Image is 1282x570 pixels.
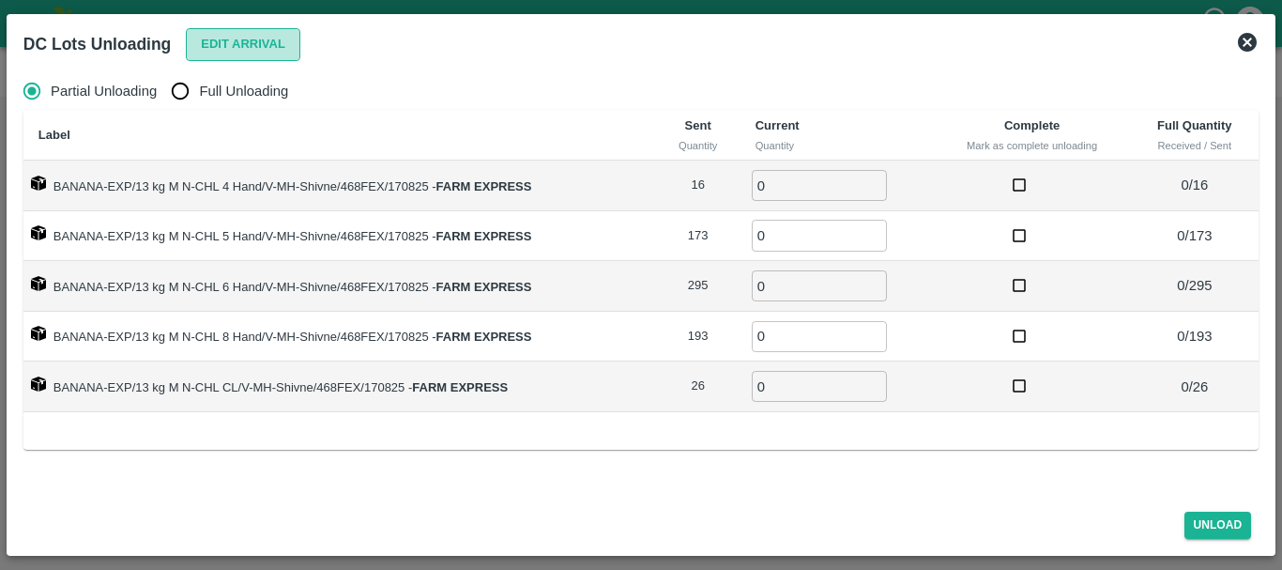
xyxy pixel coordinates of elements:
[752,170,887,201] input: 0
[1004,118,1060,132] b: Complete
[949,137,1116,154] div: Mark as complete unloading
[752,270,887,301] input: 0
[23,312,656,362] td: BANANA-EXP/13 kg M N-CHL 8 Hand/V-MH-Shivne/468FEX/170825 -
[656,161,740,211] td: 16
[656,211,740,262] td: 173
[656,312,740,362] td: 193
[1146,137,1244,154] div: Received / Sent
[656,362,740,412] td: 26
[1184,512,1252,539] button: Unload
[656,261,740,312] td: 295
[23,261,656,312] td: BANANA-EXP/13 kg M N-CHL 6 Hand/V-MH-Shivne/468FEX/170825 -
[38,128,70,142] b: Label
[436,330,532,344] strong: FARM EXPRESS
[671,137,725,154] div: Quantity
[752,220,887,251] input: 0
[31,225,46,240] img: box
[23,161,656,211] td: BANANA-EXP/13 kg M N-CHL 4 Hand/V-MH-Shivne/468FEX/170825 -
[23,362,656,412] td: BANANA-EXP/13 kg M N-CHL CL/V-MH-Shivne/468FEX/170825 -
[1138,275,1252,296] p: 0 / 295
[31,176,46,191] img: box
[31,276,46,291] img: box
[23,211,656,262] td: BANANA-EXP/13 kg M N-CHL 5 Hand/V-MH-Shivne/468FEX/170825 -
[755,118,800,132] b: Current
[412,380,508,394] strong: FARM EXPRESS
[436,179,532,193] strong: FARM EXPRESS
[755,137,919,154] div: Quantity
[1138,225,1252,246] p: 0 / 173
[436,280,532,294] strong: FARM EXPRESS
[199,81,288,101] span: Full Unloading
[436,229,532,243] strong: FARM EXPRESS
[1157,118,1231,132] b: Full Quantity
[752,371,887,402] input: 0
[1138,175,1252,195] p: 0 / 16
[186,28,300,61] button: Edit Arrival
[31,326,46,341] img: box
[685,118,711,132] b: Sent
[51,81,157,101] span: Partial Unloading
[31,377,46,392] img: box
[1138,326,1252,347] p: 0 / 193
[1138,377,1252,397] p: 0 / 26
[23,35,171,54] b: DC Lots Unloading
[752,321,887,352] input: 0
